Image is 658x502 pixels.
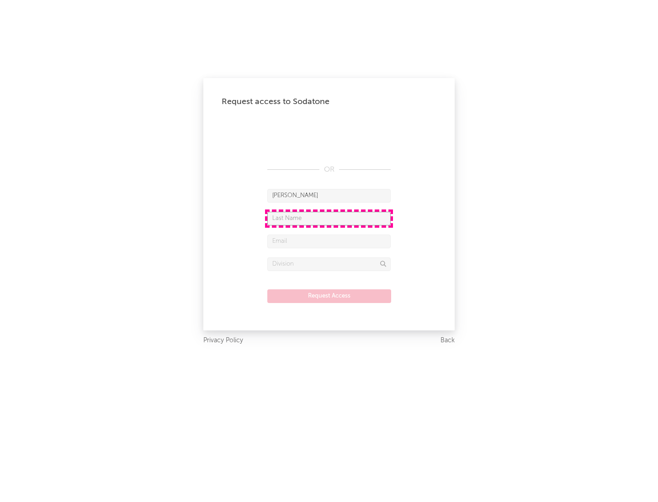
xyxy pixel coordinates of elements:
a: Back [440,335,455,346]
input: Last Name [267,212,391,225]
input: Division [267,257,391,271]
button: Request Access [267,289,391,303]
div: OR [267,164,391,175]
input: First Name [267,189,391,203]
a: Privacy Policy [203,335,243,346]
input: Email [267,235,391,248]
div: Request access to Sodatone [222,96,436,107]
